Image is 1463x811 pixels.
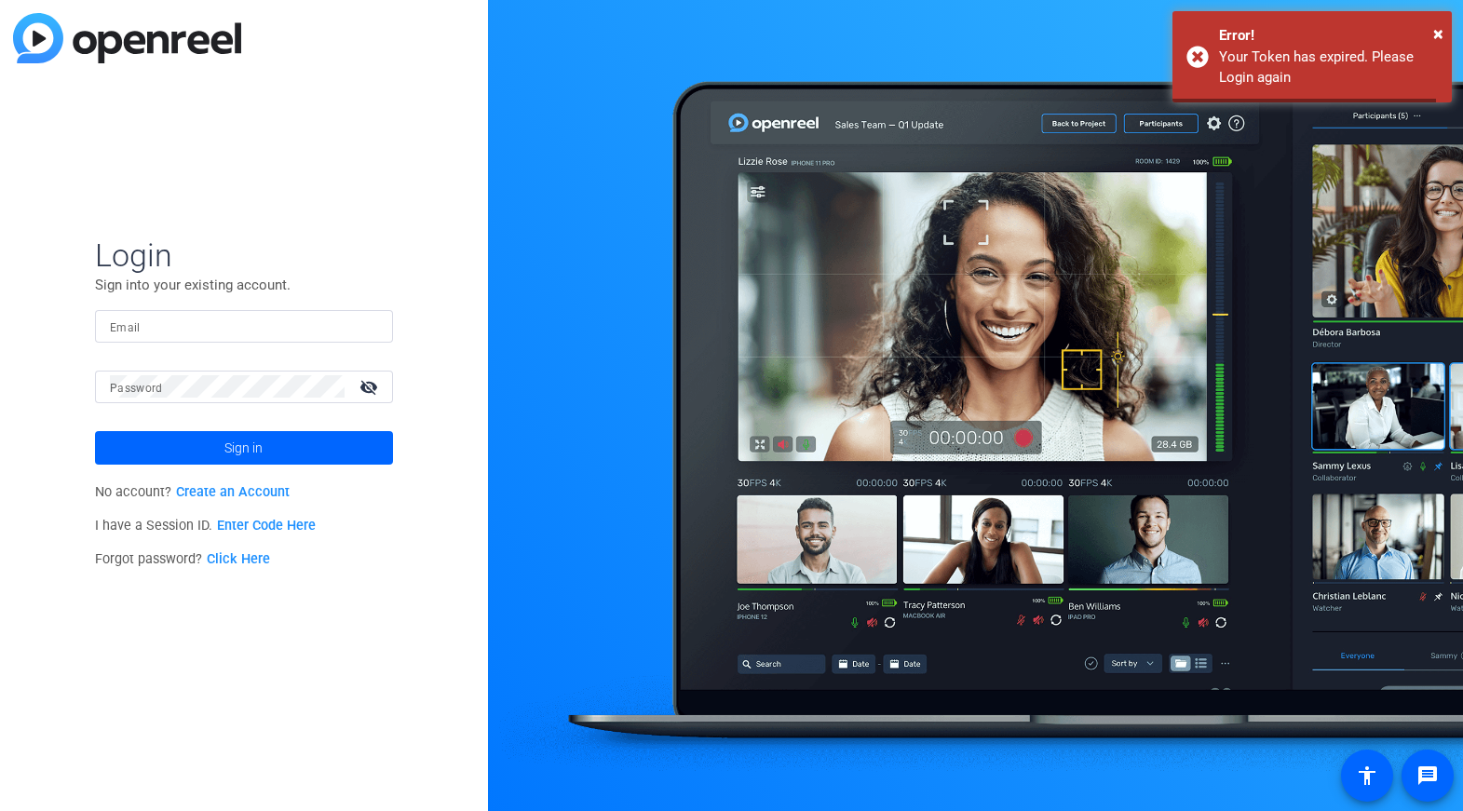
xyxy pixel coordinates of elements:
[110,321,141,334] mat-label: Email
[1219,25,1438,47] div: Error!
[95,551,270,567] span: Forgot password?
[217,518,316,534] a: Enter Code Here
[224,425,263,471] span: Sign in
[95,431,393,465] button: Sign in
[95,236,393,275] span: Login
[95,484,290,500] span: No account?
[1433,20,1443,47] button: Close
[176,484,290,500] a: Create an Account
[13,13,241,63] img: blue-gradient.svg
[207,551,270,567] a: Click Here
[95,518,316,534] span: I have a Session ID.
[348,373,393,400] mat-icon: visibility_off
[1433,22,1443,45] span: ×
[110,382,163,395] mat-label: Password
[1416,764,1439,787] mat-icon: message
[110,315,378,337] input: Enter Email Address
[1356,764,1378,787] mat-icon: accessibility
[1219,47,1438,88] div: Your Token has expired. Please Login again
[95,275,393,295] p: Sign into your existing account.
